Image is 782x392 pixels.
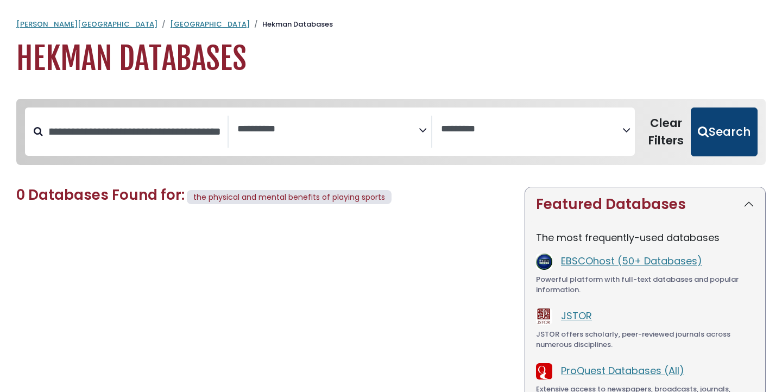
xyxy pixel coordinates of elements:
[16,19,157,29] a: [PERSON_NAME][GEOGRAPHIC_DATA]
[16,185,185,205] span: 0 Databases Found for:
[441,124,622,135] textarea: Search
[525,187,765,222] button: Featured Databases
[561,309,592,323] a: JSTOR
[561,254,702,268] a: EBSCOhost (50+ Databases)
[43,121,228,143] input: Search database by title or keyword
[250,19,333,30] li: Hekman Databases
[536,230,754,245] p: The most frequently-used databases
[561,364,684,377] a: ProQuest Databases (All)
[536,274,754,295] div: Powerful platform with full-text databases and popular information.
[691,108,758,156] button: Submit for Search Results
[170,19,250,29] a: [GEOGRAPHIC_DATA]
[193,192,385,203] span: the physical and mental benefits of playing sports
[536,329,754,350] div: JSTOR offers scholarly, peer-reviewed journals across numerous disciplines.
[16,19,766,30] nav: breadcrumb
[641,108,691,156] button: Clear Filters
[16,99,766,165] nav: Search filters
[16,41,766,77] h1: Hekman Databases
[237,124,419,135] textarea: Search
